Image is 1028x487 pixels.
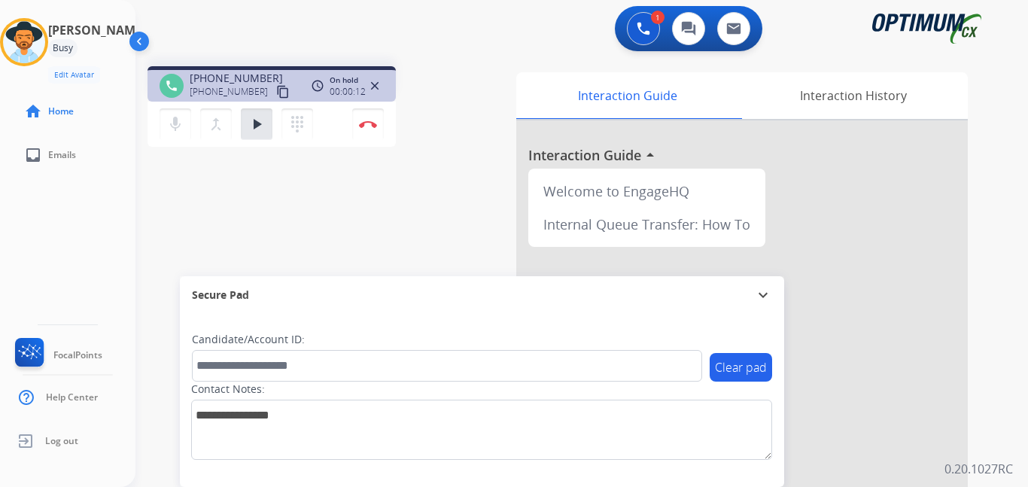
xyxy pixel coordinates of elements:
label: Candidate/Account ID: [192,332,305,347]
div: Internal Queue Transfer: How To [534,208,759,241]
mat-icon: phone [165,79,178,93]
span: Secure Pad [192,288,249,303]
span: [PHONE_NUMBER] [190,71,283,86]
img: avatar [3,21,45,63]
mat-icon: home [24,102,42,120]
span: On hold [330,75,358,86]
h3: [PERSON_NAME] [48,21,146,39]
mat-icon: close [368,79,382,93]
p: 0.20.1027RC [944,460,1013,478]
mat-icon: access_time [311,79,324,93]
span: FocalPoints [53,349,102,361]
a: FocalPoints [12,338,102,373]
span: Emails [48,149,76,161]
mat-icon: expand_more [754,286,772,304]
span: Home [48,105,74,117]
div: Welcome to EngageHQ [534,175,759,208]
mat-icon: content_copy [276,85,290,99]
button: Edit Avatar [48,66,100,84]
div: 1 [651,11,665,24]
span: Log out [45,435,78,447]
mat-icon: inbox [24,146,42,164]
mat-icon: mic [166,115,184,133]
mat-icon: dialpad [288,115,306,133]
span: Help Center [46,391,98,403]
label: Contact Notes: [191,382,265,397]
mat-icon: merge_type [207,115,225,133]
span: [PHONE_NUMBER] [190,86,268,98]
mat-icon: play_arrow [248,115,266,133]
div: Interaction History [738,72,968,119]
span: 00:00:12 [330,86,366,98]
button: Clear pad [710,353,772,382]
img: control [359,120,377,128]
div: Interaction Guide [516,72,738,119]
div: Busy [48,39,78,57]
